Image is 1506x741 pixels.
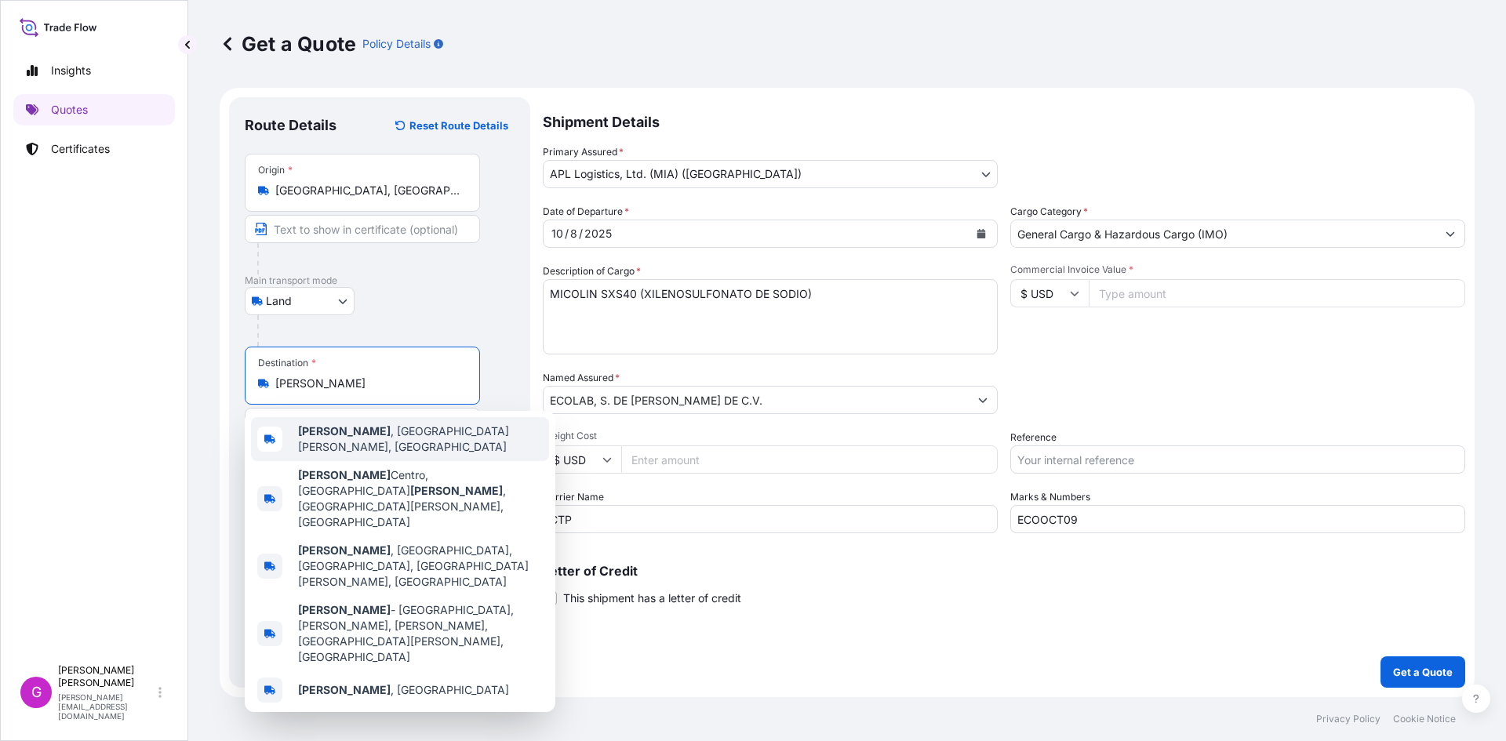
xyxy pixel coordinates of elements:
span: Commercial Invoice Value [1010,263,1465,276]
p: Insights [51,63,91,78]
p: Main transport mode [245,274,515,287]
span: , [GEOGRAPHIC_DATA] [298,682,509,698]
p: Reset Route Details [409,118,508,133]
input: Your internal reference [1010,445,1465,474]
button: Show suggestions [969,386,997,414]
b: [PERSON_NAME] [298,683,391,696]
input: Enter name [543,505,998,533]
input: Full name [544,386,969,414]
p: Route Details [245,116,336,135]
label: Cargo Category [1010,204,1088,220]
span: G [31,685,42,700]
input: Select a commodity type [1011,220,1436,248]
label: Named Assured [543,370,620,386]
span: Freight Cost [543,430,998,442]
span: Land [266,293,292,309]
input: Destination [275,376,460,391]
input: Enter amount [621,445,998,474]
span: - [GEOGRAPHIC_DATA], [PERSON_NAME], [PERSON_NAME], [GEOGRAPHIC_DATA][PERSON_NAME], [GEOGRAPHIC_DATA] [298,602,543,665]
span: Primary Assured [543,144,624,160]
div: year, [583,224,613,243]
p: Cookie Notice [1393,713,1456,725]
b: [PERSON_NAME] [298,543,391,557]
button: Show suggestions [1436,220,1464,248]
span: , [GEOGRAPHIC_DATA][PERSON_NAME], [GEOGRAPHIC_DATA] [298,423,543,455]
div: / [565,224,569,243]
label: Description of Cargo [543,263,641,279]
label: Carrier Name [543,489,604,505]
div: Show suggestions [245,411,555,712]
input: Number1, number2,... [1010,505,1465,533]
p: Privacy Policy [1316,713,1380,725]
b: [PERSON_NAME] [298,603,391,616]
span: Centro, [GEOGRAPHIC_DATA] , [GEOGRAPHIC_DATA][PERSON_NAME], [GEOGRAPHIC_DATA] [298,467,543,530]
label: Marks & Numbers [1010,489,1090,505]
p: Get a Quote [220,31,356,56]
span: , [GEOGRAPHIC_DATA], [GEOGRAPHIC_DATA], [GEOGRAPHIC_DATA][PERSON_NAME], [GEOGRAPHIC_DATA] [298,543,543,590]
input: Origin [275,183,460,198]
button: Calendar [969,221,994,246]
b: [PERSON_NAME] [298,424,391,438]
b: [PERSON_NAME] [410,484,503,497]
div: month, [550,224,565,243]
span: This shipment has a letter of credit [563,590,741,606]
textarea: MICOLIN SXS40 (XILENOSULFONATO DE SODIO) [543,279,998,354]
input: Type amount [1089,279,1465,307]
p: Letter of Credit [543,565,1465,577]
input: Text to appear on certificate [245,215,480,243]
p: Shipment Details [543,97,1465,144]
span: APL Logistics, Ltd. (MIA) ([GEOGRAPHIC_DATA]) [550,166,802,182]
p: Certificates [51,141,110,157]
p: Get a Quote [1393,664,1453,680]
button: Select transport [245,287,355,315]
b: [PERSON_NAME] [298,468,391,481]
div: day, [569,224,579,243]
div: Destination [258,357,316,369]
p: Quotes [51,102,88,118]
label: Reference [1010,430,1057,445]
div: / [579,224,583,243]
p: Policy Details [362,36,431,52]
span: Date of Departure [543,204,629,220]
input: Text to appear on certificate [245,408,480,436]
div: Origin [258,164,293,176]
p: [PERSON_NAME][EMAIL_ADDRESS][DOMAIN_NAME] [58,692,155,721]
p: [PERSON_NAME] [PERSON_NAME] [58,664,155,689]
